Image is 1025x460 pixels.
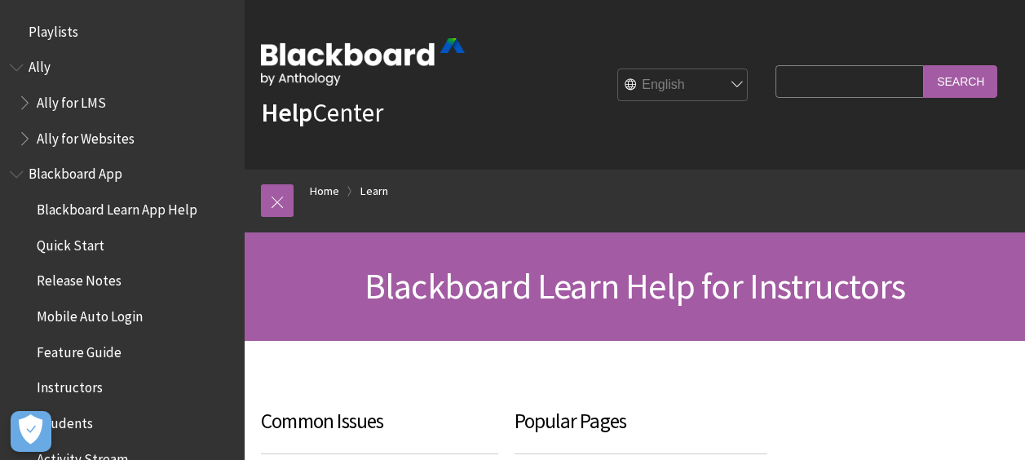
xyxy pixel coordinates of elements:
span: Quick Start [37,232,104,254]
span: Blackboard App [29,161,122,183]
a: HelpCenter [261,96,383,129]
button: Open Preferences [11,411,51,452]
strong: Help [261,96,312,129]
span: Release Notes [37,268,121,290]
span: Feature Guide [37,338,121,360]
span: Mobile Auto Login [37,303,143,325]
span: Instructors [37,374,103,396]
input: Search [924,65,997,97]
a: Learn [360,181,388,201]
span: Blackboard Learn App Help [37,196,197,218]
span: Blackboard Learn Help for Instructors [364,263,905,308]
nav: Book outline for Anthology Ally Help [10,54,235,153]
span: Students [37,409,93,431]
span: Ally for LMS [37,89,106,111]
h3: Common Issues [261,406,498,454]
h3: Popular Pages [515,406,768,454]
select: Site Language Selector [618,69,749,102]
span: Playlists [29,18,78,40]
nav: Book outline for Playlists [10,18,235,46]
span: Ally [29,54,51,76]
img: Blackboard by Anthology [261,38,465,86]
a: Home [310,181,339,201]
span: Ally for Websites [37,125,135,147]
